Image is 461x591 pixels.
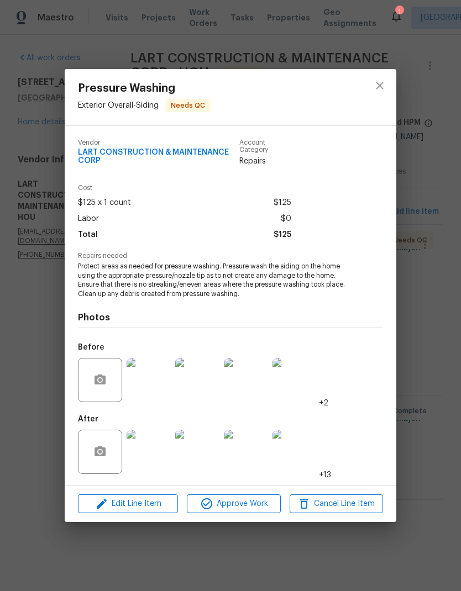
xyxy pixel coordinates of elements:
[290,494,383,514] button: Cancel Line Item
[395,7,403,18] div: 1
[78,101,159,109] span: Exterior Overall - Siding
[187,494,280,514] button: Approve Work
[239,139,291,154] span: Account Category
[78,227,98,243] span: Total
[78,149,239,165] span: LART CONSTRUCTION & MAINTENANCE CORP
[274,227,291,243] span: $125
[366,72,393,99] button: close
[81,497,175,511] span: Edit Line Item
[78,82,211,94] span: Pressure Washing
[78,195,131,211] span: $125 x 1 count
[78,211,99,227] span: Labor
[78,494,178,514] button: Edit Line Item
[166,100,209,111] span: Needs QC
[319,398,328,409] span: +2
[293,497,380,511] span: Cancel Line Item
[190,497,277,511] span: Approve Work
[281,211,291,227] span: $0
[78,344,104,351] h5: Before
[274,195,291,211] span: $125
[78,415,98,423] h5: After
[78,252,383,260] span: Repairs needed
[78,312,383,323] h4: Photos
[239,156,291,167] span: Repairs
[78,139,239,146] span: Vendor
[78,184,291,192] span: Cost
[78,262,353,299] span: Protect areas as needed for pressure washing. Pressure wash the siding on the home using the appr...
[319,469,331,481] span: +13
